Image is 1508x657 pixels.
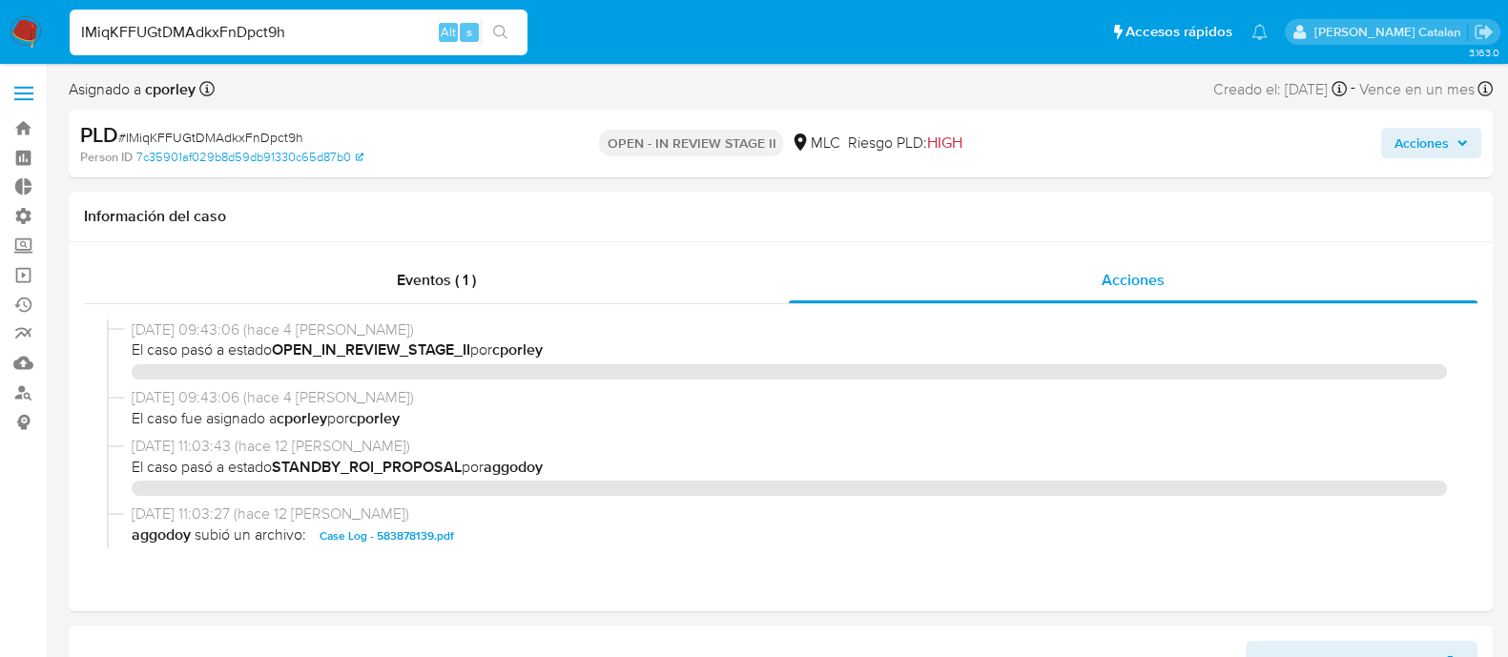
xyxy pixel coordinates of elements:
[70,20,527,45] input: Buscar usuario o caso...
[141,78,196,100] b: cporley
[599,130,783,156] p: OPEN - IN REVIEW STAGE II
[1313,23,1467,41] p: rociodaniela.benavidescatalan@mercadolibre.cl
[69,79,196,100] span: Asignado a
[136,149,363,166] a: 7c35901af029b8d59db91330c65d87b0
[1359,79,1475,100] span: Vence en un mes
[466,23,472,41] span: s
[1474,22,1494,42] a: Salir
[1251,24,1268,40] a: Notificaciones
[791,133,839,154] div: MLC
[926,132,961,154] span: HIGH
[84,207,1477,226] h1: Información del caso
[441,23,456,41] span: Alt
[80,119,118,150] b: PLD
[1394,128,1449,158] span: Acciones
[1351,76,1355,102] span: -
[1381,128,1481,158] button: Acciones
[1213,76,1347,102] div: Creado el: [DATE]
[1102,269,1165,291] span: Acciones
[847,133,961,154] span: Riesgo PLD:
[118,128,303,147] span: # IMiqKFFUGtDMAdkxFnDpct9h
[80,149,133,166] b: Person ID
[1126,22,1232,42] span: Accesos rápidos
[481,19,520,46] button: search-icon
[397,269,476,291] span: Eventos ( 1 )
